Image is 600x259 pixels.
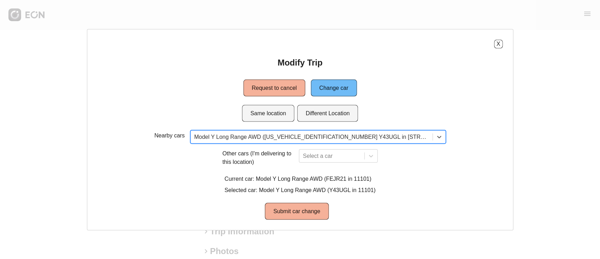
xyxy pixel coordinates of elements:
[265,203,328,220] button: Submit car change
[154,131,185,140] p: Nearby cars
[225,186,376,194] p: Selected car: Model Y Long Range AWD (Y43UGL in 11101)
[494,39,503,48] button: X
[222,149,296,166] p: Other cars (I'm delivering to this location)
[225,174,376,183] p: Current car: Model Y Long Range AWD (FEJR21 in 11101)
[311,79,357,96] button: Change car
[297,105,358,122] button: Different Location
[277,57,322,68] h2: Modify Trip
[243,79,305,96] button: Request to cancel
[242,105,294,122] button: Same location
